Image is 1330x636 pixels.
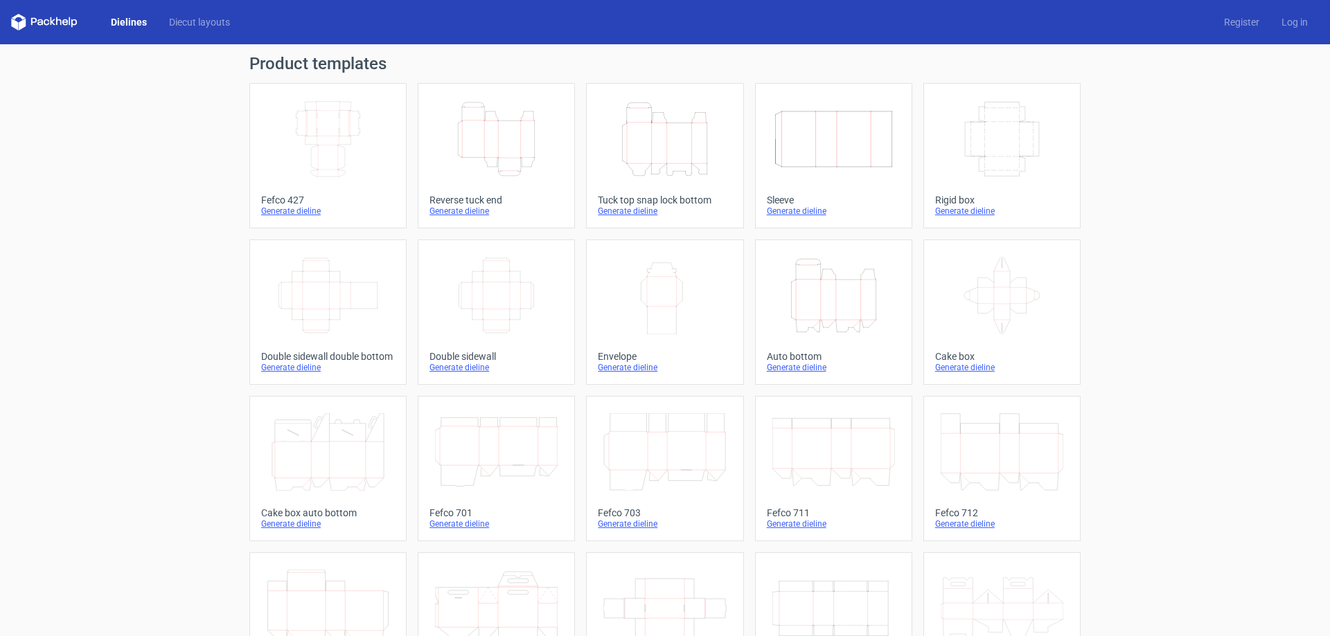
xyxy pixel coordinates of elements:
[935,206,1069,217] div: Generate dieline
[923,83,1081,228] a: Rigid boxGenerate dieline
[598,351,731,362] div: Envelope
[767,206,901,217] div: Generate dieline
[429,362,563,373] div: Generate dieline
[598,507,731,518] div: Fefco 703
[261,362,395,373] div: Generate dieline
[261,518,395,529] div: Generate dieline
[429,206,563,217] div: Generate dieline
[755,239,912,385] a: Auto bottomGenerate dieline
[261,194,395,206] div: Fefco 427
[261,206,395,217] div: Generate dieline
[767,507,901,518] div: Fefco 711
[100,15,158,29] a: Dielines
[586,83,743,228] a: Tuck top snap lock bottomGenerate dieline
[418,83,575,228] a: Reverse tuck endGenerate dieline
[429,194,563,206] div: Reverse tuck end
[429,507,563,518] div: Fefco 701
[261,351,395,362] div: Double sidewall double bottom
[923,239,1081,385] a: Cake boxGenerate dieline
[418,396,575,541] a: Fefco 701Generate dieline
[158,15,241,29] a: Diecut layouts
[767,362,901,373] div: Generate dieline
[586,239,743,385] a: EnvelopeGenerate dieline
[935,362,1069,373] div: Generate dieline
[755,396,912,541] a: Fefco 711Generate dieline
[935,194,1069,206] div: Rigid box
[767,518,901,529] div: Generate dieline
[249,396,407,541] a: Cake box auto bottomGenerate dieline
[935,351,1069,362] div: Cake box
[418,239,575,385] a: Double sidewallGenerate dieline
[1270,15,1319,29] a: Log in
[598,518,731,529] div: Generate dieline
[755,83,912,228] a: SleeveGenerate dieline
[429,518,563,529] div: Generate dieline
[598,194,731,206] div: Tuck top snap lock bottom
[767,351,901,362] div: Auto bottom
[767,194,901,206] div: Sleeve
[923,396,1081,541] a: Fefco 712Generate dieline
[935,518,1069,529] div: Generate dieline
[249,239,407,385] a: Double sidewall double bottomGenerate dieline
[586,396,743,541] a: Fefco 703Generate dieline
[249,55,1081,72] h1: Product templates
[261,507,395,518] div: Cake box auto bottom
[935,507,1069,518] div: Fefco 712
[429,351,563,362] div: Double sidewall
[598,206,731,217] div: Generate dieline
[1213,15,1270,29] a: Register
[598,362,731,373] div: Generate dieline
[249,83,407,228] a: Fefco 427Generate dieline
